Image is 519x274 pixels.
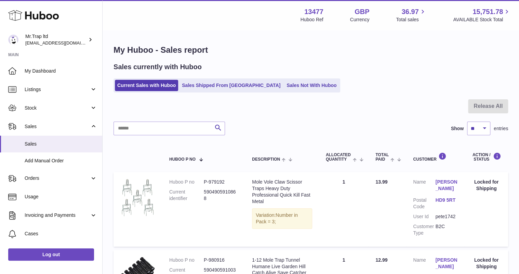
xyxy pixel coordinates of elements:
[436,213,458,220] dd: pete1742
[114,62,202,72] h2: Sales currently with Huboo
[120,179,155,217] img: $_57.JPG
[413,197,435,210] dt: Postal Code
[413,213,435,220] dt: User Id
[471,257,501,270] div: Locked for Shipping
[25,141,97,147] span: Sales
[169,257,204,263] dt: Huboo P no
[451,125,464,132] label: Show
[301,16,323,23] div: Huboo Ref
[25,212,90,219] span: Invoicing and Payments
[453,16,511,23] span: AVAILABLE Stock Total
[204,189,238,202] dd: 5904905910868
[401,7,418,16] span: 36.97
[169,157,196,162] span: Huboo P no
[252,208,312,229] div: Variation:
[494,125,508,132] span: entries
[413,257,435,272] dt: Name
[413,152,458,162] div: Customer
[25,194,97,200] span: Usage
[8,248,94,261] a: Log out
[8,35,18,45] img: office@grabacz.eu
[473,7,503,16] span: 15,751.78
[25,68,97,74] span: My Dashboard
[319,172,369,246] td: 1
[350,16,370,23] div: Currency
[284,80,339,91] a: Sales Not With Huboo
[25,33,87,46] div: Mr.Trap ltd
[25,158,97,164] span: Add Manual Order
[375,153,389,162] span: Total paid
[204,257,238,263] dd: P-980916
[396,16,426,23] span: Total sales
[169,179,204,185] dt: Huboo P no
[471,179,501,192] div: Locked for Shipping
[252,179,312,205] div: Mole Vole Claw Scissor Traps Heavy Duty Professional Quick Kill Fast Metal
[25,40,101,46] span: [EMAIL_ADDRESS][DOMAIN_NAME]
[204,179,238,185] dd: P-979192
[355,7,369,16] strong: GBP
[413,179,435,194] dt: Name
[413,223,435,236] dt: Customer Type
[396,7,426,23] a: 36.97 Total sales
[25,86,90,93] span: Listings
[256,212,298,224] span: Number in Pack = 3;
[436,223,458,236] dd: B2C
[326,153,351,162] span: ALLOCATED Quantity
[436,197,458,203] a: HD9 5RT
[25,231,97,237] span: Cases
[375,257,387,263] span: 12.99
[453,7,511,23] a: 15,751.78 AVAILABLE Stock Total
[115,80,178,91] a: Current Sales with Huboo
[375,179,387,185] span: 13.99
[252,157,280,162] span: Description
[436,179,458,192] a: [PERSON_NAME]
[179,80,283,91] a: Sales Shipped From [GEOGRAPHIC_DATA]
[304,7,323,16] strong: 13477
[25,175,90,182] span: Orders
[169,189,204,202] dt: Current identifier
[436,257,458,270] a: [PERSON_NAME]
[471,152,501,162] div: Action / Status
[25,105,90,111] span: Stock
[114,45,508,55] h1: My Huboo - Sales report
[25,123,90,130] span: Sales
